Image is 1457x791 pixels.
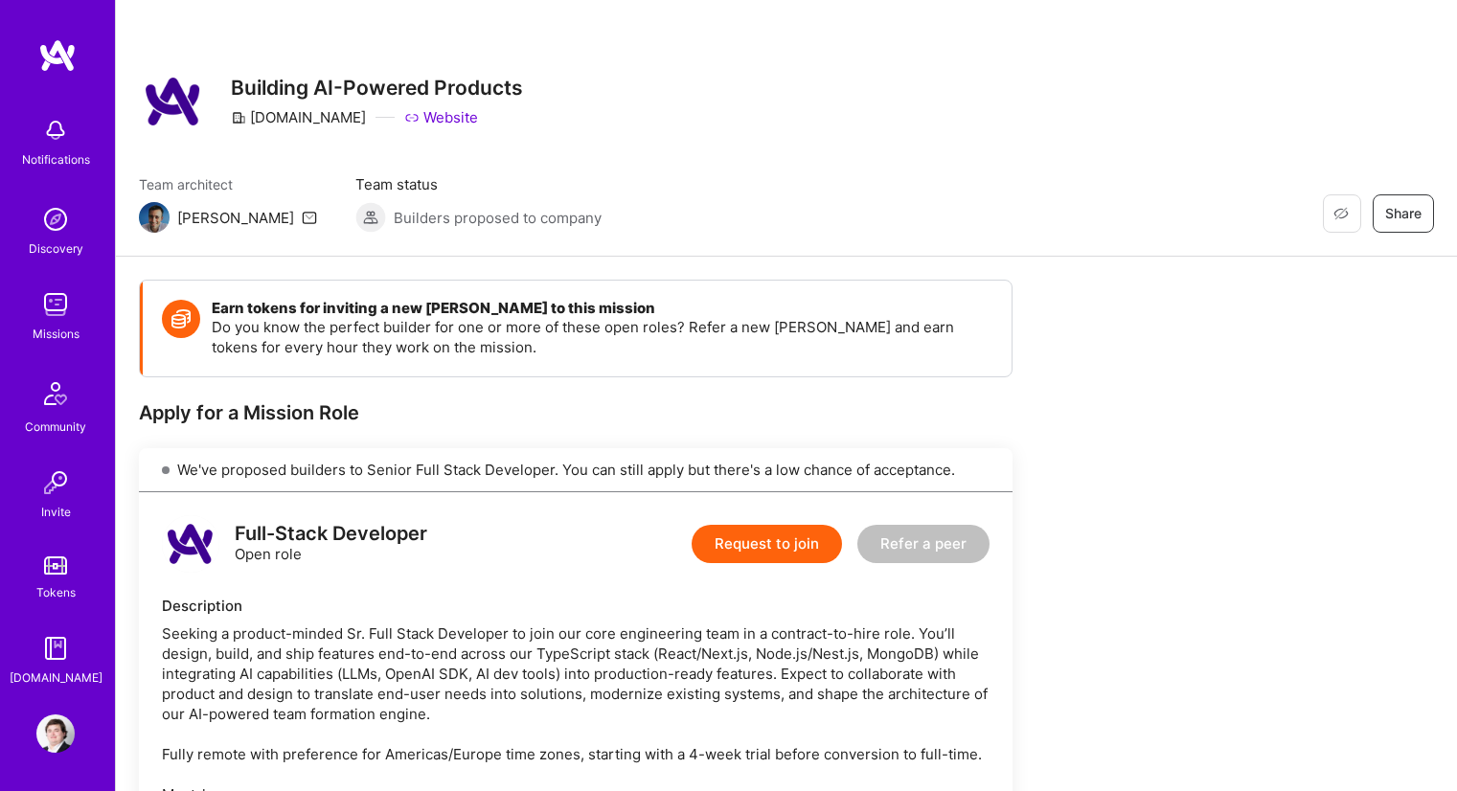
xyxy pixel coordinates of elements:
[394,208,602,228] span: Builders proposed to company
[139,174,317,194] span: Team architect
[1333,206,1349,221] i: icon EyeClosed
[44,556,67,575] img: tokens
[1385,204,1422,223] span: Share
[692,525,842,563] button: Request to join
[162,300,200,338] img: Token icon
[36,200,75,238] img: discovery
[231,76,523,100] h3: Building AI-Powered Products
[212,300,992,317] h4: Earn tokens for inviting a new [PERSON_NAME] to this mission
[36,714,75,753] img: User Avatar
[36,111,75,149] img: bell
[231,107,366,127] div: [DOMAIN_NAME]
[36,629,75,667] img: guide book
[1373,194,1434,233] button: Share
[404,107,478,127] a: Website
[139,202,170,233] img: Team Architect
[139,67,208,136] img: Company Logo
[32,714,80,753] a: User Avatar
[22,149,90,169] div: Notifications
[235,524,427,564] div: Open role
[139,400,1013,425] div: Apply for a Mission Role
[33,371,79,417] img: Community
[41,502,71,522] div: Invite
[29,238,83,259] div: Discovery
[33,324,80,344] div: Missions
[139,448,1013,492] div: We've proposed builders to Senior Full Stack Developer. You can still apply but there's a low cha...
[355,202,386,233] img: Builders proposed to company
[302,210,317,225] i: icon Mail
[10,667,102,688] div: [DOMAIN_NAME]
[25,417,86,437] div: Community
[231,110,246,125] i: icon CompanyGray
[355,174,602,194] span: Team status
[36,285,75,324] img: teamwork
[36,463,75,502] img: Invite
[235,524,427,544] div: Full-Stack Developer
[162,515,219,573] img: logo
[162,596,990,616] div: Description
[857,525,990,563] button: Refer a peer
[212,317,992,357] p: Do you know the perfect builder for one or more of these open roles? Refer a new [PERSON_NAME] an...
[38,38,77,73] img: logo
[177,208,294,228] div: [PERSON_NAME]
[36,582,76,602] div: Tokens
